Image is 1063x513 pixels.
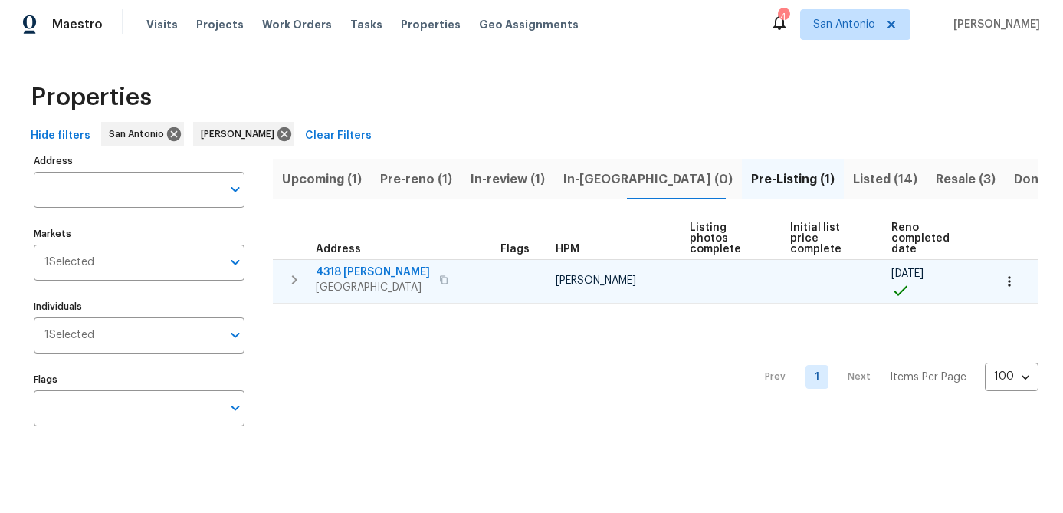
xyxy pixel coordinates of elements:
[225,179,246,200] button: Open
[778,9,789,25] div: 4
[947,17,1040,32] span: [PERSON_NAME]
[225,324,246,346] button: Open
[34,156,244,166] label: Address
[193,122,294,146] div: [PERSON_NAME]
[556,244,579,255] span: HPM
[44,256,94,269] span: 1 Selected
[109,127,170,142] span: San Antonio
[316,280,430,295] span: [GEOGRAPHIC_DATA]
[380,169,452,190] span: Pre-reno (1)
[401,17,461,32] span: Properties
[751,169,835,190] span: Pre-Listing (1)
[52,17,103,32] span: Maestro
[146,17,178,32] span: Visits
[563,169,733,190] span: In-[GEOGRAPHIC_DATA] (0)
[556,275,636,286] span: [PERSON_NAME]
[479,17,579,32] span: Geo Assignments
[44,329,94,342] span: 1 Selected
[891,268,924,279] span: [DATE]
[262,17,332,32] span: Work Orders
[316,265,430,280] span: 4318 [PERSON_NAME]
[790,222,865,255] span: Initial list price complete
[196,17,244,32] span: Projects
[225,397,246,419] button: Open
[34,229,244,238] label: Markets
[31,127,90,146] span: Hide filters
[34,302,244,311] label: Individuals
[282,169,362,190] span: Upcoming (1)
[34,375,244,384] label: Flags
[201,127,281,142] span: [PERSON_NAME]
[750,313,1038,442] nav: Pagination Navigation
[101,122,184,146] div: San Antonio
[890,370,966,385] p: Items Per Page
[690,222,764,255] span: Listing photos complete
[853,169,917,190] span: Listed (14)
[31,90,152,105] span: Properties
[471,169,545,190] span: In-review (1)
[500,244,530,255] span: Flags
[891,222,966,255] span: Reno completed date
[25,122,97,150] button: Hide filters
[805,365,828,389] a: Goto page 1
[305,127,372,146] span: Clear Filters
[813,17,875,32] span: San Antonio
[936,169,996,190] span: Resale (3)
[350,19,382,30] span: Tasks
[985,357,1038,396] div: 100
[225,252,246,273] button: Open
[316,244,361,255] span: Address
[299,122,378,150] button: Clear Filters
